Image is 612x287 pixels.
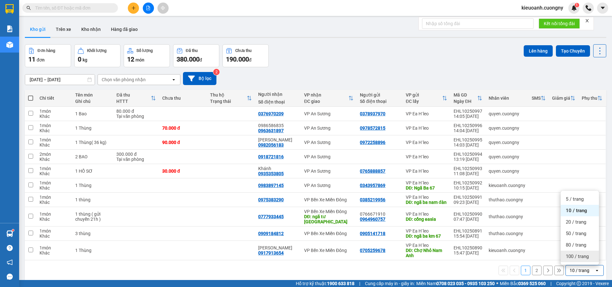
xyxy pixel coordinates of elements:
[177,55,200,63] span: 380.000
[489,248,525,253] div: kieuoanh.cuongny
[116,99,151,104] div: HTTT
[40,250,69,255] div: Khác
[454,92,477,97] div: Mã GD
[210,92,246,97] div: Thu hộ
[454,142,482,147] div: 14:03 [DATE]
[561,191,599,265] ul: Menu
[304,183,353,188] div: VP An Sương
[549,90,579,107] th: Toggle SortBy
[258,142,284,147] div: 0982056183
[576,3,578,7] span: 1
[258,166,298,171] div: Khánh
[40,228,69,233] div: 1 món
[359,280,360,287] span: |
[570,267,589,274] div: 10 / trang
[532,266,542,275] button: 2
[258,171,284,176] div: 0935353805
[406,126,447,131] div: VP Ea H`leo
[406,169,447,174] div: VP Ea H`leo
[550,280,551,287] span: |
[40,245,69,250] div: 1 món
[304,111,353,116] div: VP An Sương
[454,180,482,185] div: EHL10250992
[116,109,156,114] div: 80.000 đ
[360,197,385,202] div: 0385219956
[40,152,69,157] div: 2 món
[579,90,606,107] th: Toggle SortBy
[406,233,447,239] div: DĐ: ngã ba km 67
[131,6,136,10] span: plus
[116,114,156,119] div: Tại văn phòng
[28,55,35,63] span: 11
[258,245,298,250] div: Hải Anh
[40,217,69,222] div: Khác
[454,185,482,190] div: 10:15 [DATE]
[360,126,385,131] div: 0978572815
[365,280,415,287] span: Cung cấp máy in - giấy in:
[12,229,14,231] sup: 1
[489,197,525,202] div: thuthao.cuongny
[454,250,482,255] div: 15:47 [DATE]
[40,212,69,217] div: 1 món
[75,126,110,131] div: 1 Thùng
[532,96,541,101] div: SMS
[40,185,69,190] div: Khác
[40,233,69,239] div: Khác
[454,114,482,119] div: 14:05 [DATE]
[162,140,204,145] div: 90.000 đ
[586,5,591,11] img: phone-icon
[360,140,385,145] div: 0972258896
[304,169,353,174] div: VP An Sương
[360,248,385,253] div: 0705259678
[304,140,353,145] div: VP An Sương
[143,3,154,14] button: file-add
[454,212,482,217] div: EHL10250990
[454,233,482,239] div: 15:54 [DATE]
[454,217,482,222] div: 07:47 [DATE]
[489,111,525,116] div: quyen.cuongny
[454,152,482,157] div: EHL10250994
[40,137,69,142] div: 1 món
[582,96,597,101] div: Phụ thu
[258,231,284,236] div: 0909184812
[304,99,348,104] div: ĐC giao
[406,200,447,205] div: DĐ: ngã ba nam đàn
[521,266,530,275] button: 1
[116,92,151,97] div: Đã thu
[146,6,150,10] span: file-add
[135,57,144,62] span: món
[258,154,284,159] div: 0918721816
[74,44,120,67] button: Khối lượng0kg
[40,96,69,101] div: Chi tiết
[360,212,399,217] div: 0766671910
[78,55,81,63] span: 0
[173,44,219,67] button: Đã thu380.000đ
[406,185,447,190] div: DĐ: Ngã Ba 67
[161,6,165,10] span: aim
[258,250,284,255] div: 0917913654
[528,90,549,107] th: Toggle SortBy
[489,96,525,101] div: Nhân viên
[40,109,69,114] div: 1 món
[113,90,159,107] th: Toggle SortBy
[258,123,298,128] div: 0986586835
[249,57,251,62] span: đ
[301,90,357,107] th: Toggle SortBy
[416,280,495,287] span: Miền Nam
[40,200,69,205] div: Khác
[454,123,482,128] div: EHL10250996
[360,183,385,188] div: 0343957869
[258,92,298,97] div: Người nhận
[75,140,110,145] div: 1 Thùng( 36 kg)
[75,99,110,104] div: Ghi chú
[454,245,482,250] div: EHL10250890
[597,3,608,14] button: caret-down
[210,99,246,104] div: Trạng thái
[406,228,447,233] div: VP Ea H`leo
[489,140,525,145] div: quyen.cuongny
[454,137,482,142] div: EHL10250995
[556,45,590,57] button: Tạo Chuyến
[258,137,298,142] div: Anh Quang
[75,169,110,174] div: 1 HỒ SƠ
[162,96,204,101] div: Chưa thu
